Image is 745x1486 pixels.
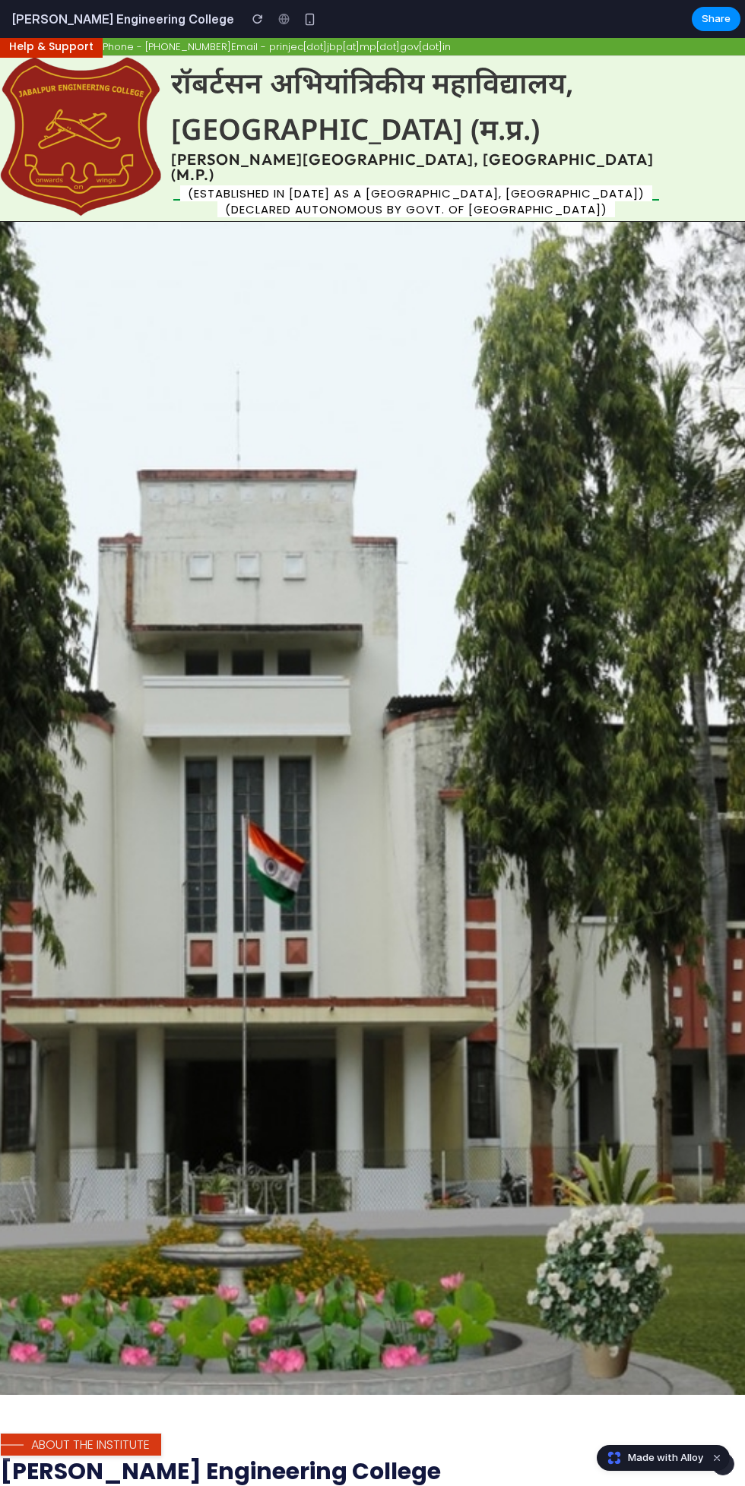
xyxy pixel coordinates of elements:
[702,11,731,27] span: Share
[598,1450,705,1465] a: Made with Alloy
[231,2,451,16] span: Email - prinjec[dot]jbp[at]mp[dot]gov[dot]in
[171,24,574,110] span: रॉबर्टसन अभियांत्रिकीय महाविद्यालय, [GEOGRAPHIC_DATA] (म.प्र.)
[692,7,740,31] button: Share
[180,147,652,163] span: (Established in [DATE] as a [GEOGRAPHIC_DATA], [GEOGRAPHIC_DATA])
[163,21,669,144] h2: [PERSON_NAME][GEOGRAPHIC_DATA], [GEOGRAPHIC_DATA] (M.P.)
[103,2,231,16] span: Phone - [PHONE_NUMBER]
[6,10,234,28] h2: [PERSON_NAME] Engineering College
[217,163,615,179] span: (Declared Autonomous by Govt. of [GEOGRAPHIC_DATA])
[708,1449,726,1467] button: Dismiss watermark
[628,1450,703,1465] span: Made with Alloy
